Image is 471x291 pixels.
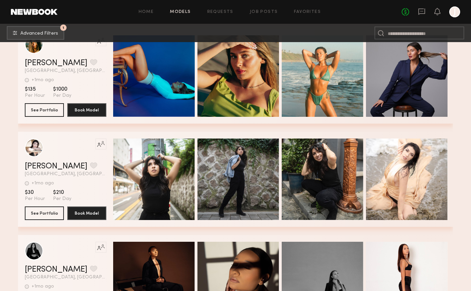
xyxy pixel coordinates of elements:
[32,284,54,289] div: +1mo ago
[25,172,106,177] span: [GEOGRAPHIC_DATA], [GEOGRAPHIC_DATA]
[25,93,45,99] span: Per Hour
[32,181,54,186] div: +1mo ago
[25,86,45,93] span: $135
[32,78,54,83] div: +1mo ago
[67,103,106,117] button: Book Model
[250,10,278,14] a: Job Posts
[25,206,64,220] button: See Portfolio
[449,6,460,17] a: J
[7,26,64,40] button: 1Advanced Filters
[53,189,71,196] span: $210
[170,10,191,14] a: Models
[207,10,233,14] a: Requests
[25,59,87,67] a: [PERSON_NAME]
[25,103,64,117] button: See Portfolio
[63,26,64,29] span: 1
[67,206,106,220] button: Book Model
[25,189,45,196] span: $30
[25,162,87,170] a: [PERSON_NAME]
[53,196,71,202] span: Per Day
[294,10,321,14] a: Favorites
[25,275,106,280] span: [GEOGRAPHIC_DATA], [GEOGRAPHIC_DATA]
[25,196,45,202] span: Per Hour
[25,266,87,274] a: [PERSON_NAME]
[53,93,71,99] span: Per Day
[25,69,106,73] span: [GEOGRAPHIC_DATA], [GEOGRAPHIC_DATA]
[20,31,58,36] span: Advanced Filters
[139,10,154,14] a: Home
[53,86,71,93] span: $1000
